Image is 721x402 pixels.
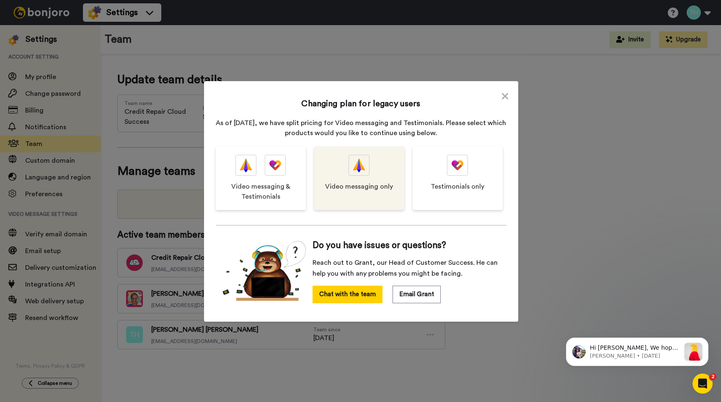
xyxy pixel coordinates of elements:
p: As of [DATE], we have split pricing for Video messaging and Testimonials. Please select which pro... [216,118,507,138]
img: vm-color.svg [353,155,365,175]
span: Testimonials only [431,182,484,192]
span: Reach out to Grant, our Head of Customer Success. He can help you with any problems you might be ... [313,257,499,279]
span: Do you have issues or questions? [313,241,446,251]
img: tm-color.svg [269,155,281,175]
span: Video messaging & Testimonials [224,182,297,202]
img: tm-color.svg [452,155,463,175]
iframe: Intercom notifications message [553,321,721,379]
img: cs-bear.png [222,241,306,301]
h1: Changing plan for legacy users [301,98,420,110]
button: Email Grant [393,286,441,303]
span: 2 [710,374,716,380]
img: vm-color.svg [240,155,252,175]
button: Chat with the team [313,286,382,303]
span: Video messaging only [325,182,393,192]
iframe: Intercom live chat [693,374,713,394]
